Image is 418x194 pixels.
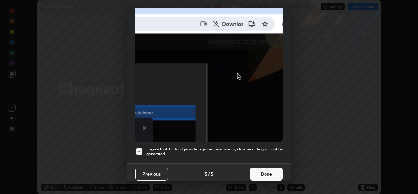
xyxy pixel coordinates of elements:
[205,170,207,177] h4: 5
[250,168,283,181] button: Done
[208,170,210,177] h4: /
[211,170,213,177] h4: 5
[146,147,283,157] h5: I agree that if I don't provide required permissions, class recording will not be generated
[135,168,168,181] button: Previous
